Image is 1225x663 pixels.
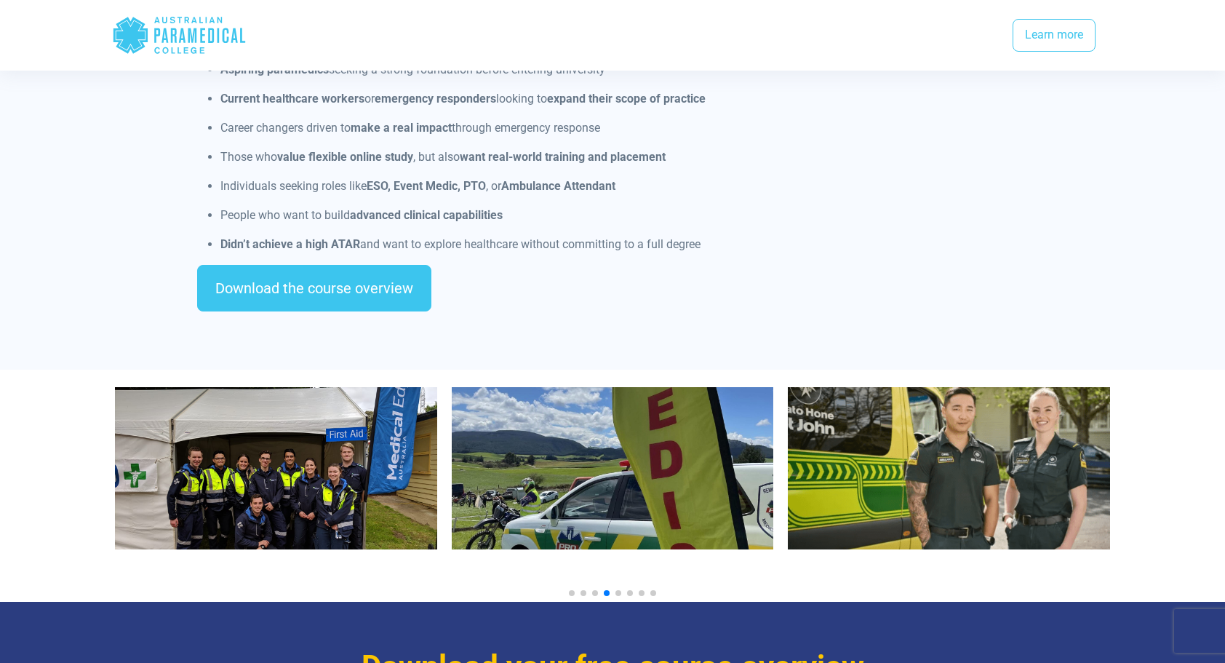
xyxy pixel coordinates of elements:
[220,90,1029,108] p: or looking to
[220,207,1029,224] p: People who want to build
[277,150,413,164] strong: value flexible online study
[220,92,364,106] strong: Current healthcare workers
[115,387,437,549] img: MEA group photo. Image: MEA, 2023
[375,92,496,106] strong: emergency responders
[220,236,1029,253] p: and want to explore healthcare without committing to a full degree
[788,387,1110,573] div: 6 / 10
[627,590,633,596] span: Go to slide 6
[367,179,486,193] strong: ESO, Event Medic, PTO
[220,237,360,251] strong: Didn’t achieve a high ATAR
[569,590,575,596] span: Go to slide 1
[604,590,610,596] span: Go to slide 4
[650,590,656,596] span: Go to slide 8
[547,92,706,106] strong: expand their scope of practice
[615,590,621,596] span: Go to slide 5
[788,387,1110,549] img: Image
[351,121,452,135] strong: make a real impact
[220,178,1029,195] p: Individuals seeking roles like , or
[115,387,437,573] div: 4 / 10
[112,12,247,59] div: Australian Paramedical College
[1013,19,1096,52] a: Learn more
[460,150,666,164] strong: want real-world training and placement
[580,590,586,596] span: Go to slide 2
[592,590,598,596] span: Go to slide 3
[501,179,615,193] strong: Ambulance Attendant
[639,590,645,596] span: Go to slide 7
[220,148,1029,166] p: Those who , but also
[350,208,503,222] strong: advanced clinical capabilities
[197,265,431,311] a: Download the course overview
[452,387,774,573] div: 5 / 10
[452,387,774,549] img: Image
[220,119,1029,137] p: Career changers driven to through emergency response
